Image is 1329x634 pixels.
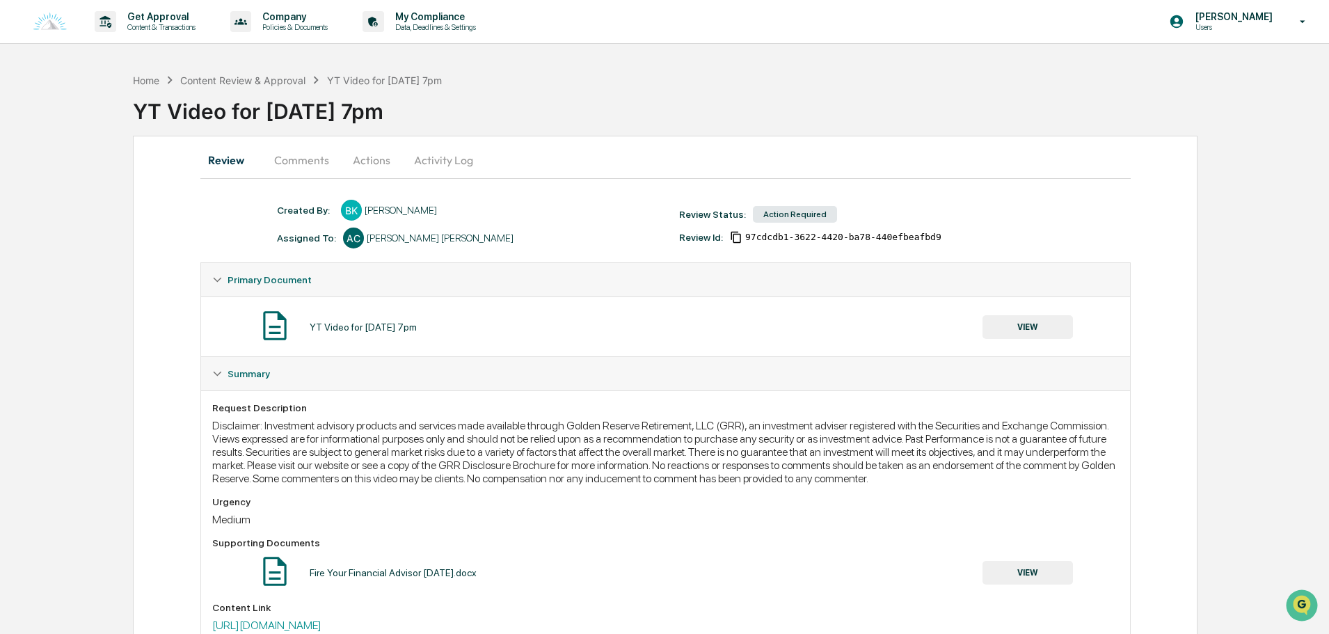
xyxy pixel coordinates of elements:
div: Primary Document [201,296,1130,356]
button: Actions [340,143,403,177]
a: [URL][DOMAIN_NAME] [212,619,321,632]
button: Start new chat [237,111,253,127]
div: Urgency [212,496,1119,507]
span: Primary Document [228,274,312,285]
span: Copy Id [730,231,742,244]
div: Created By: ‎ ‎ [277,205,334,216]
button: VIEW [982,561,1073,585]
div: Fire Your Financial Advisor [DATE].docx [310,567,477,578]
p: My Compliance [384,11,483,22]
div: Primary Document [201,263,1130,296]
div: 🔎 [14,275,25,286]
div: AC [343,228,364,248]
div: YT Video for [DATE] 7pm [310,322,417,333]
input: Clear [36,63,230,78]
div: Past conversations [14,154,93,166]
img: Cameron Burns [14,176,36,198]
span: Preclearance [28,247,90,261]
div: BK [341,200,362,221]
p: Content & Transactions [116,22,202,32]
img: 1746055101610-c473b297-6a78-478c-a979-82029cc54cd1 [28,190,39,201]
div: Review Id: [679,232,723,243]
p: Data, Deadlines & Settings [384,22,483,32]
div: Review Status: [679,209,746,220]
div: Content Review & Approval [180,74,305,86]
div: YT Video for [DATE] 7pm [133,88,1329,124]
p: Users [1184,22,1280,32]
div: [PERSON_NAME] [365,205,437,216]
a: Powered byPylon [98,307,168,318]
div: Action Required [753,206,837,223]
div: Start new chat [47,106,228,120]
p: Get Approval [116,11,202,22]
button: Review [200,143,263,177]
div: Content Link [212,602,1119,613]
div: YT Video for [DATE] 7pm [327,74,442,86]
div: Home [133,74,159,86]
a: 🔎Data Lookup [8,268,93,293]
a: 🖐️Preclearance [8,241,95,267]
iframe: Open customer support [1284,588,1322,626]
div: secondary tabs example [200,143,1131,177]
img: Document Icon [257,308,292,343]
div: 🗄️ [101,248,112,260]
a: 🗄️Attestations [95,241,178,267]
button: Comments [263,143,340,177]
span: • [116,189,120,200]
span: 97cdcdb1-3622-4420-ba78-440efbeafbd9 [745,232,941,243]
p: Company [251,11,335,22]
span: Attestations [115,247,173,261]
div: Request Description [212,402,1119,413]
button: See all [216,152,253,168]
span: [DATE] [123,189,152,200]
img: 1746055101610-c473b297-6a78-478c-a979-82029cc54cd1 [14,106,39,132]
button: Activity Log [403,143,484,177]
span: Pylon [138,308,168,318]
div: Medium [212,513,1119,526]
span: [PERSON_NAME] [43,189,113,200]
div: [PERSON_NAME] [PERSON_NAME] [367,232,514,244]
button: VIEW [982,315,1073,339]
p: Policies & Documents [251,22,335,32]
div: We're available if you need us! [47,120,176,132]
div: Assigned To: [277,232,336,244]
img: Document Icon [257,554,292,589]
div: Summary [201,357,1130,390]
p: [PERSON_NAME] [1184,11,1280,22]
div: 🖐️ [14,248,25,260]
div: Supporting Documents [212,537,1119,548]
span: Summary [228,368,270,379]
p: How can we help? [14,29,253,51]
span: Data Lookup [28,274,88,287]
div: Disclaimer: Investment advisory products and services made available through Golden Reserve Retir... [212,419,1119,485]
img: logo [33,13,67,31]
